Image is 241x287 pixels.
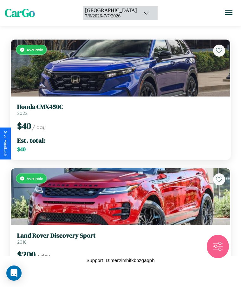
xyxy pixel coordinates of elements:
p: Support ID: mer2lmhifkbbzgaqph [86,256,154,265]
h3: Land Rover Discovery Sport [17,232,224,239]
span: $ 40 [17,120,31,132]
div: 7 / 6 / 2026 - 7 / 7 / 2026 [85,13,137,19]
div: Open Intercom Messenger [6,265,22,281]
span: CarGo [5,5,35,21]
span: / day [37,253,50,259]
span: 2018 [17,239,27,245]
span: $ 200 [17,249,36,261]
div: Give Feedback [3,131,8,156]
span: / day [32,124,46,130]
span: 2022 [17,110,28,116]
a: Honda CMX450C2022 [17,103,224,116]
span: Available [27,176,43,181]
span: Est. total: [17,136,46,145]
h3: Honda CMX450C [17,103,224,110]
span: Available [27,47,43,52]
a: Land Rover Discovery Sport2018 [17,232,224,245]
span: $ 40 [17,146,26,153]
div: [GEOGRAPHIC_DATA] [85,8,137,13]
